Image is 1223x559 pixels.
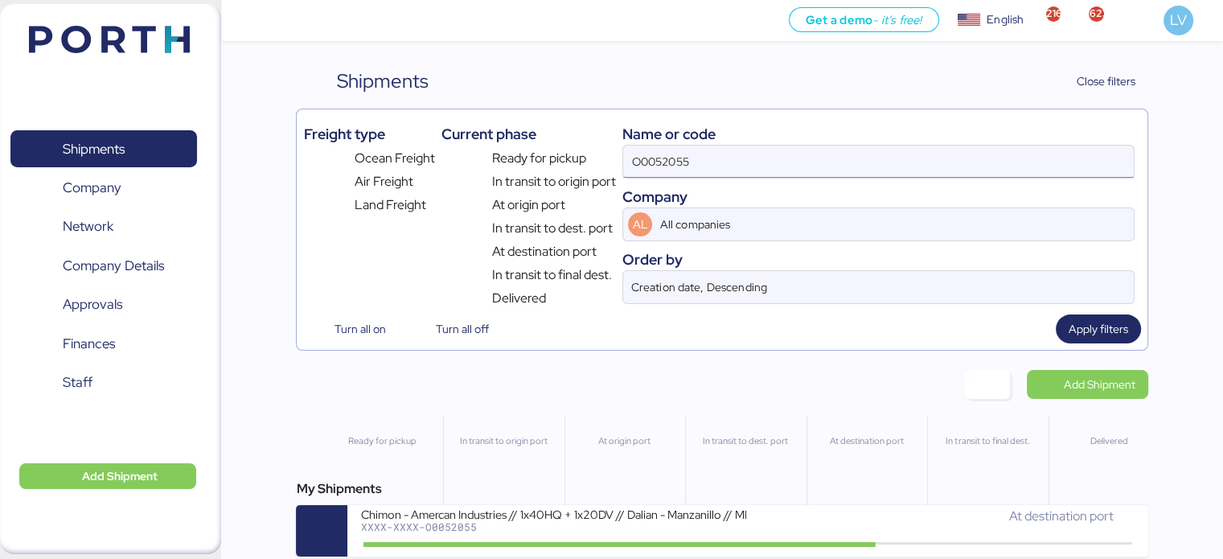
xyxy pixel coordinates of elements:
span: Air Freight [355,172,413,191]
div: My Shipments [296,479,1147,499]
div: Delivered [1056,434,1162,448]
span: Ocean Freight [355,149,435,168]
div: Order by [622,249,1134,270]
input: AL [657,208,1088,240]
span: At destination port [492,242,597,261]
a: Approvals [10,286,197,323]
span: In transit to origin port [492,172,616,191]
a: Company [10,170,197,207]
button: Add Shipment [19,463,196,489]
button: Apply filters [1056,314,1141,343]
span: Close filters [1077,72,1135,91]
span: Company [63,176,121,199]
span: Company Details [63,254,164,277]
div: XXXX-XXXX-O0052055 [360,521,746,532]
span: Land Freight [355,195,426,215]
a: Staff [10,364,197,401]
span: AL [633,216,648,233]
button: Turn all off [405,314,502,343]
div: Name or code [622,123,1134,145]
button: Turn all on [303,314,398,343]
span: At destination port [1008,508,1113,524]
div: In transit to final dest. [934,434,1040,448]
div: Chimon - Amercan Industries // 1x40HQ + 1x20DV // Dalian - Manzanillo // MBL: MEDUHW231458 - HBL:... [360,507,746,520]
span: Shipments [63,138,125,161]
div: In transit to origin port [450,434,556,448]
span: Staff [63,371,92,394]
a: Network [10,208,197,245]
span: Finances [63,332,115,356]
a: Add Shipment [1027,370,1148,399]
span: Delivered [492,289,546,308]
div: At destination port [814,434,920,448]
div: Freight type [303,123,434,145]
span: Approvals [63,293,122,316]
a: Finances [10,326,197,363]
div: Company [622,186,1134,208]
div: In transit to dest. port [692,434,798,448]
div: At origin port [572,434,678,448]
span: LV [1170,10,1186,31]
a: Shipments [10,130,197,167]
button: Menu [231,7,258,35]
div: Ready for pickup [328,434,435,448]
div: Shipments [337,67,429,96]
span: Apply filters [1069,319,1128,339]
span: Network [63,215,113,238]
span: Add Shipment [1064,375,1135,394]
button: Close filters [1044,67,1148,96]
span: Ready for pickup [492,149,586,168]
span: Turn all off [436,319,489,339]
span: Turn all on [334,319,386,339]
a: Company Details [10,248,197,285]
div: English [987,11,1024,28]
span: At origin port [492,195,565,215]
div: Current phase [441,123,616,145]
span: Add Shipment [82,467,158,486]
span: In transit to final dest. [492,265,612,285]
span: In transit to dest. port [492,219,613,238]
